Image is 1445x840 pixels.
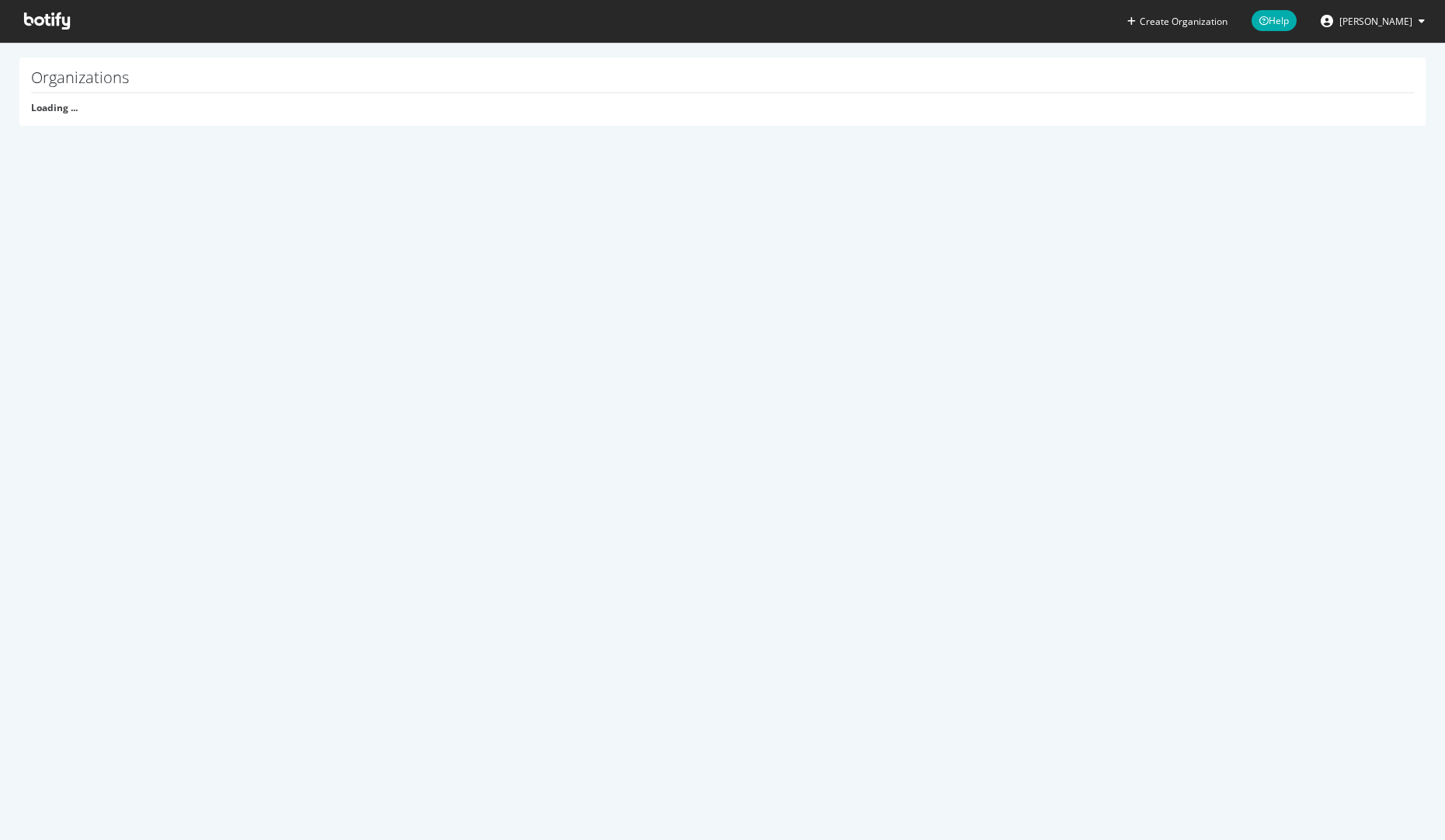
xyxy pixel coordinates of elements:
span: Chelsea Lura [1339,15,1412,28]
h1: Organizations [31,69,1414,93]
strong: Loading ... [31,101,78,114]
button: [PERSON_NAME] [1308,9,1437,33]
span: Help [1252,10,1297,31]
button: Create Organization [1126,14,1228,29]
